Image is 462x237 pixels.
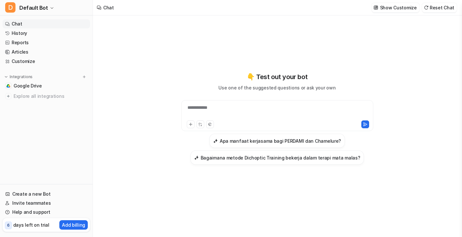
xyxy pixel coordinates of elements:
[59,220,88,230] button: Add billing
[3,38,90,47] a: Reports
[6,84,10,88] img: Google Drive
[3,29,90,38] a: History
[82,75,86,79] img: menu_add.svg
[3,92,90,101] a: Explore all integrations
[372,3,419,12] button: Show Customize
[213,139,218,143] img: Apa manfaat kerjasama bagi PERDAMI dan Chamelure?
[103,4,114,11] div: Chat
[3,19,90,28] a: Chat
[218,84,336,91] p: Use one of the suggested questions or ask your own
[13,222,49,228] p: days left on trial
[220,138,341,144] h3: Apa manfaat kerjasama bagi PERDAMI dan Chamelure?
[62,222,85,228] p: Add billing
[3,199,90,208] a: Invite teammates
[4,75,8,79] img: expand menu
[209,134,345,148] button: Apa manfaat kerjasama bagi PERDAMI dan Chamelure?Apa manfaat kerjasama bagi PERDAMI dan Chamelure?
[5,2,15,13] span: D
[380,4,417,11] p: Show Customize
[424,5,428,10] img: reset
[3,74,35,80] button: Integrations
[422,3,457,12] button: Reset Chat
[5,93,12,99] img: explore all integrations
[3,47,90,57] a: Articles
[201,154,360,161] h3: Bagaimana metode Dichoptic Training bekerja dalam terapi mata malas?
[374,5,378,10] img: customize
[3,81,90,90] a: Google DriveGoogle Drive
[14,91,87,101] span: Explore all integrations
[14,83,42,89] span: Google Drive
[19,3,48,12] span: Default Bot
[7,222,10,228] p: 6
[247,72,307,82] p: 👇 Test out your bot
[3,190,90,199] a: Create a new Bot
[3,57,90,66] a: Customize
[190,150,364,165] button: Bagaimana metode Dichoptic Training bekerja dalam terapi mata malas?Bagaimana metode Dichoptic Tr...
[194,155,199,160] img: Bagaimana metode Dichoptic Training bekerja dalam terapi mata malas?
[10,74,33,79] p: Integrations
[3,208,90,217] a: Help and support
